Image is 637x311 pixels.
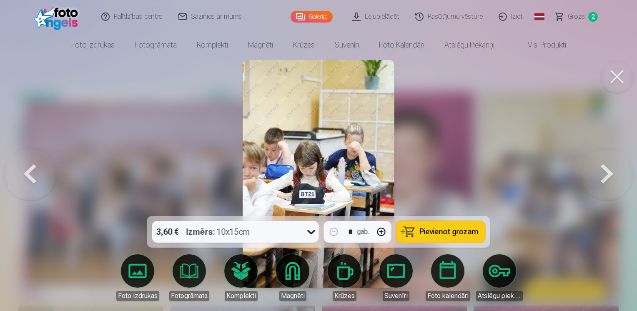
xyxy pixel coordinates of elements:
[186,226,215,238] strong: Izmērs :
[34,3,82,30] img: /fa1
[373,254,419,301] a: Suvenīri
[116,291,159,301] div: Foto izdrukas
[424,254,471,301] a: Foto kalendāri
[476,291,523,301] div: Atslēgu piekariņi
[186,221,250,243] div: 10x15cm
[218,254,264,301] a: Komplekti
[169,291,209,301] div: Fotogrāmata
[396,221,485,243] button: Pievienot grozam
[279,291,306,301] div: Magnēti
[504,33,576,57] a: Visi produkti
[357,227,370,237] div: gab.
[269,254,316,301] a: Magnēti
[434,33,504,57] a: Atslēgu piekariņi
[125,33,187,57] a: Fotogrāmata
[291,11,333,23] a: Galerija
[476,254,523,301] a: Atslēgu piekariņi
[283,33,325,57] a: Krūzes
[114,254,161,301] a: Foto izdrukas
[225,291,258,301] div: Komplekti
[61,33,125,57] a: Foto izdrukas
[420,228,479,236] span: Pievienot grozam
[383,291,409,301] div: Suvenīri
[321,254,368,301] a: Krūzes
[568,12,585,22] span: Grozs
[333,291,356,301] div: Krūzes
[588,12,598,22] span: 2
[426,291,470,301] div: Foto kalendāri
[238,33,283,57] a: Magnēti
[325,33,369,57] a: Suvenīri
[166,254,213,301] a: Fotogrāmata
[369,33,434,57] a: Foto kalendāri
[187,33,238,57] a: Komplekti
[152,221,183,243] div: 3,60 €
